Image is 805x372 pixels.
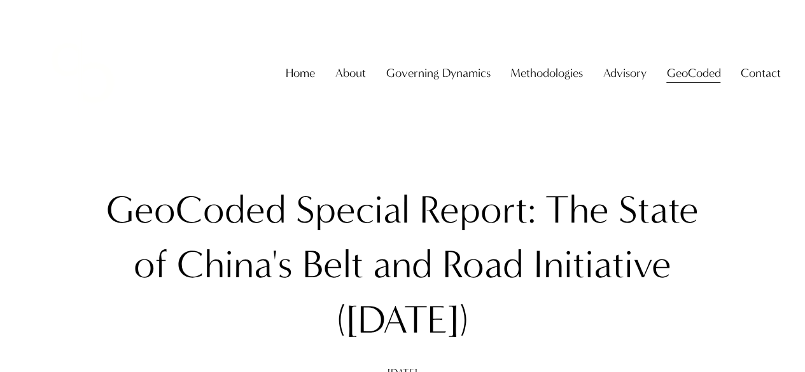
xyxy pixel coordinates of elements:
[510,61,583,85] a: folder dropdown
[603,61,647,85] a: folder dropdown
[24,15,141,132] img: Christopher Sanchez &amp; Co.
[335,61,366,85] a: folder dropdown
[666,62,720,84] span: GeoCoded
[510,62,583,84] span: Methodologies
[741,62,781,84] span: Contact
[386,62,491,84] span: Governing Dynamics
[666,61,720,85] a: folder dropdown
[603,62,647,84] span: Advisory
[386,61,491,85] a: folder dropdown
[335,62,366,84] span: About
[286,61,315,85] a: Home
[741,61,781,85] a: folder dropdown
[104,183,701,347] h1: GeoCoded Special Report: The State of China's Belt and Road Initiative ([DATE])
